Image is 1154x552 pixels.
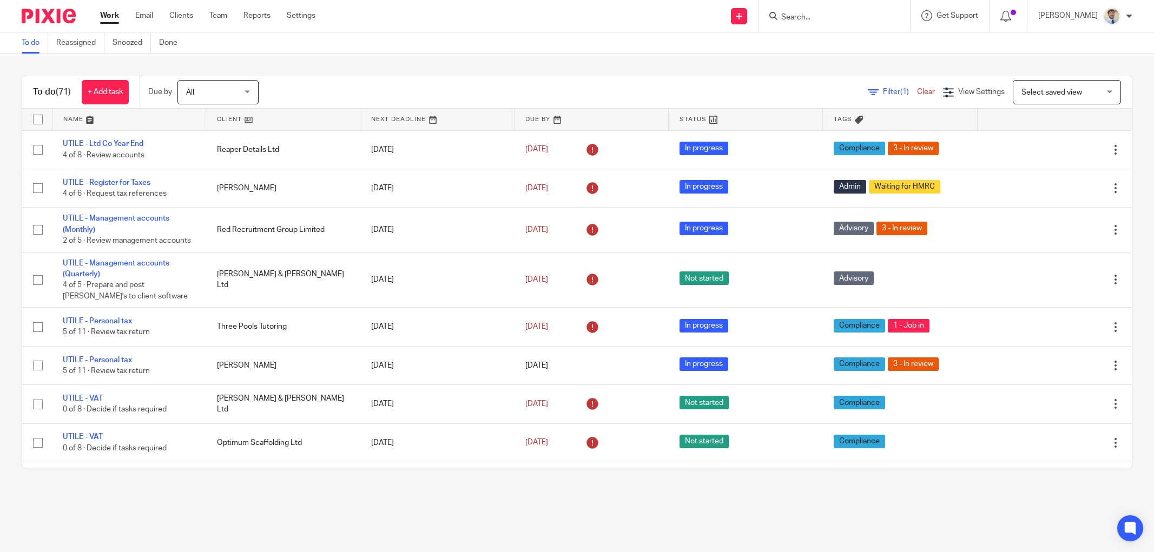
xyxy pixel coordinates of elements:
[834,142,885,155] span: Compliance
[63,215,169,233] a: UTILE - Management accounts (Monthly)
[917,88,935,96] a: Clear
[360,208,515,252] td: [DATE]
[525,146,548,154] span: [DATE]
[56,88,71,96] span: (71)
[360,385,515,423] td: [DATE]
[360,346,515,384] td: [DATE]
[135,10,153,21] a: Email
[834,357,885,371] span: Compliance
[63,317,132,325] a: UTILE - Personal tax
[100,10,119,21] a: Work
[1103,8,1120,25] img: 1693835698283.jfif
[63,395,103,402] a: UTILE - VAT
[680,357,728,371] span: In progress
[780,13,878,23] input: Search
[834,396,885,409] span: Compliance
[834,271,874,285] span: Advisory
[63,237,191,244] span: 2 of 5 · Review management accounts
[63,190,167,197] span: 4 of 6 · Request tax references
[360,423,515,462] td: [DATE]
[360,130,515,169] td: [DATE]
[525,323,548,330] span: [DATE]
[900,88,909,96] span: (1)
[113,32,151,54] a: Snoozed
[360,462,515,506] td: [DATE]
[888,319,929,332] span: 1 - Job in
[63,367,150,375] span: 5 of 11 · Review tax return
[63,356,132,364] a: UTILE - Personal tax
[63,140,143,148] a: UTILE - Ltd Co Year End
[680,396,729,409] span: Not started
[63,433,103,441] a: UTILE - VAT
[206,385,360,423] td: [PERSON_NAME] & [PERSON_NAME] Ltd
[883,88,917,96] span: Filter
[206,308,360,346] td: Three Pools Tutoring
[186,89,194,96] span: All
[169,10,193,21] a: Clients
[206,252,360,308] td: [PERSON_NAME] & [PERSON_NAME] Ltd
[680,180,728,194] span: In progress
[209,10,227,21] a: Team
[63,260,169,278] a: UTILE - Management accounts (Quarterly)
[243,10,271,21] a: Reports
[82,80,129,104] a: + Add task
[360,252,515,308] td: [DATE]
[360,169,515,207] td: [DATE]
[525,400,548,408] span: [DATE]
[63,444,167,452] span: 0 of 8 · Decide if tasks required
[680,142,728,155] span: In progress
[680,222,728,235] span: In progress
[834,116,852,122] span: Tags
[525,276,548,283] span: [DATE]
[888,142,939,155] span: 3 - In review
[159,32,186,54] a: Done
[937,12,978,19] span: Get Support
[680,319,728,332] span: In progress
[22,32,48,54] a: To do
[63,329,150,336] span: 5 of 11 · Review tax return
[680,271,729,285] span: Not started
[63,151,144,159] span: 4 of 8 · Review accounts
[834,222,874,235] span: Advisory
[525,184,548,192] span: [DATE]
[22,9,76,23] img: Pixie
[876,222,927,235] span: 3 - In review
[834,319,885,332] span: Compliance
[206,169,360,207] td: [PERSON_NAME]
[680,435,729,448] span: Not started
[525,226,548,234] span: [DATE]
[834,435,885,448] span: Compliance
[33,87,71,98] h1: To do
[206,130,360,169] td: Reaper Details Ltd
[63,281,188,300] span: 4 of 5 · Prepare and post [PERSON_NAME]'s to client software
[63,179,150,187] a: UTILE - Register for Taxes
[56,32,104,54] a: Reassigned
[206,346,360,384] td: [PERSON_NAME]
[63,406,167,414] span: 0 of 8 · Decide if tasks required
[869,180,940,194] span: Waiting for HMRC
[834,180,866,194] span: Admin
[206,462,360,506] td: Industrial Shutter Ltd
[958,88,1005,96] span: View Settings
[206,208,360,252] td: Red Recruitment Group Limited
[287,10,315,21] a: Settings
[1038,10,1098,21] p: [PERSON_NAME]
[525,362,548,369] span: [DATE]
[206,423,360,462] td: Optimum Scaffolding Ltd
[525,439,548,447] span: [DATE]
[1021,89,1082,96] span: Select saved view
[888,357,939,371] span: 3 - In review
[148,87,172,97] p: Due by
[360,308,515,346] td: [DATE]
